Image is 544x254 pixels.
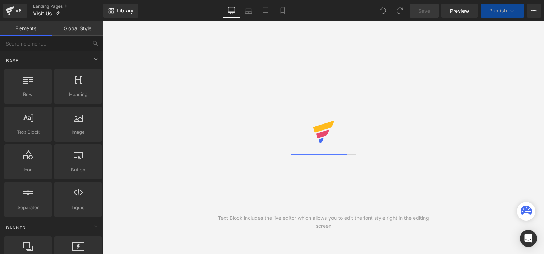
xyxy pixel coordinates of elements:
button: Undo [376,4,390,18]
span: Visit Us [33,11,52,16]
span: Banner [5,224,26,231]
div: Open Intercom Messenger [520,230,537,247]
button: Redo [393,4,407,18]
span: Preview [450,7,469,15]
a: Mobile [274,4,291,18]
a: New Library [103,4,138,18]
a: Desktop [223,4,240,18]
div: Text Block includes the live editor which allows you to edit the font style right in the editing ... [213,214,434,230]
a: Preview [441,4,478,18]
span: Save [418,7,430,15]
span: Text Block [6,128,49,136]
a: Laptop [240,4,257,18]
span: Liquid [57,204,100,211]
a: v6 [3,4,27,18]
span: Publish [489,8,507,14]
button: Publish [481,4,524,18]
span: Row [6,91,49,98]
span: Base [5,57,19,64]
span: Icon [6,166,49,174]
span: Button [57,166,100,174]
a: Tablet [257,4,274,18]
div: v6 [14,6,23,15]
button: More [527,4,541,18]
span: Library [117,7,134,14]
span: Image [57,128,100,136]
a: Global Style [52,21,103,36]
span: Separator [6,204,49,211]
span: Heading [57,91,100,98]
a: Landing Pages [33,4,103,9]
